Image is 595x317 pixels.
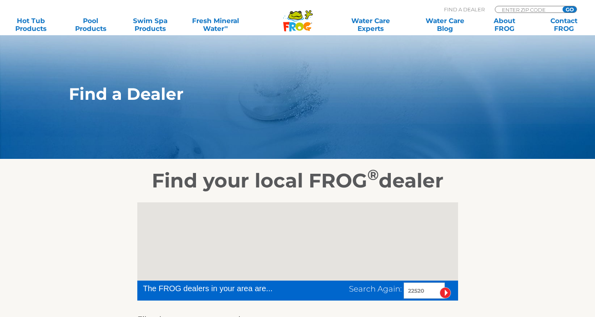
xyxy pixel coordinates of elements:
[541,17,587,32] a: ContactFROG
[444,6,485,13] p: Find A Dealer
[57,169,538,193] h2: Find your local FROG dealer
[8,17,54,32] a: Hot TubProducts
[367,166,379,184] sup: ®
[127,17,173,32] a: Swim SpaProducts
[422,17,468,32] a: Water CareBlog
[333,17,408,32] a: Water CareExperts
[501,6,554,13] input: Zip Code Form
[349,284,402,294] span: Search Again:
[67,17,113,32] a: PoolProducts
[143,283,301,294] div: The FROG dealers in your area are...
[440,287,451,299] input: Submit
[187,17,244,32] a: Fresh MineralWater∞
[481,17,527,32] a: AboutFROG
[224,24,228,30] sup: ∞
[69,85,490,103] h1: Find a Dealer
[563,6,577,13] input: GO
